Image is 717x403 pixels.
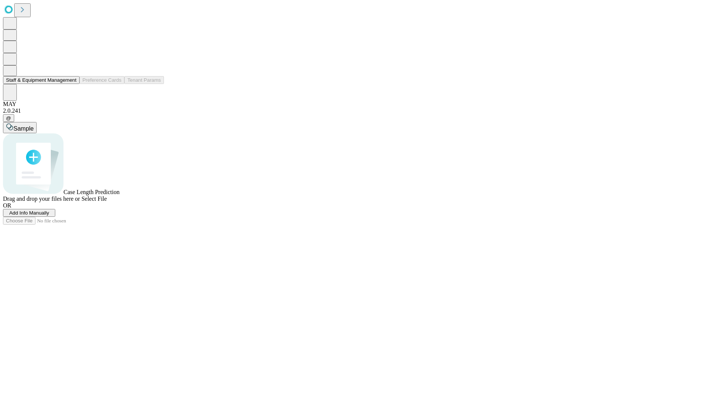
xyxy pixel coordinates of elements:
span: @ [6,115,11,121]
button: Add Info Manually [3,209,55,217]
span: Select File [81,196,107,202]
div: 2.0.241 [3,107,714,114]
button: @ [3,114,14,122]
span: OR [3,202,11,209]
span: Add Info Manually [9,210,49,216]
span: Sample [13,125,34,132]
button: Sample [3,122,37,133]
button: Preference Cards [80,76,124,84]
span: Case Length Prediction [63,189,119,195]
span: Drag and drop your files here or [3,196,80,202]
button: Tenant Params [124,76,164,84]
div: MAY [3,101,714,107]
button: Staff & Equipment Management [3,76,80,84]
